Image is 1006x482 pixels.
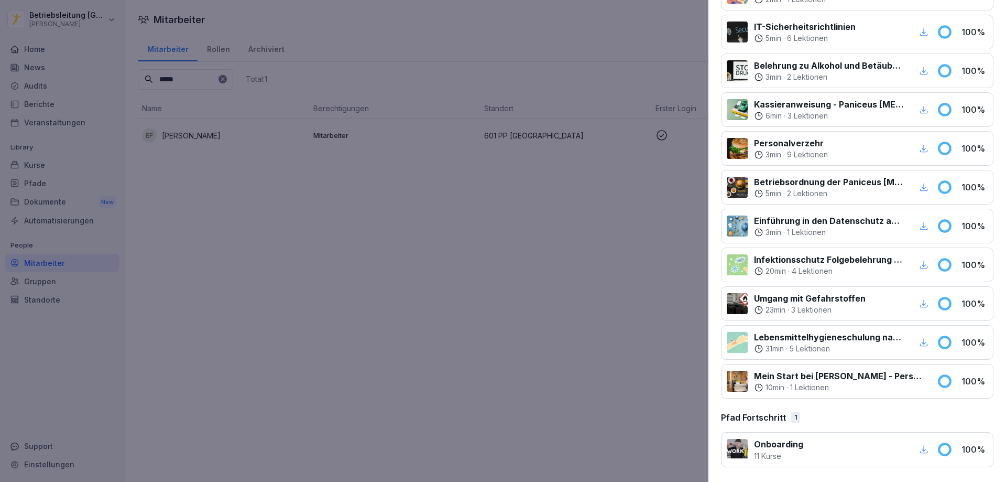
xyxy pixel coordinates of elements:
p: Umgang mit Gefahrstoffen [754,292,866,305]
div: · [754,382,924,393]
p: 100 % [961,103,988,116]
p: Belehrung zu Alkohol und Betäubungsmitteln am Arbeitsplatz [754,59,904,72]
p: 100 % [961,220,988,232]
p: 100 % [961,336,988,349]
p: Kassieranweisung - Paniceus [MEDICAL_DATA] Systemzentrale GmbH [754,98,904,111]
p: 100 % [961,142,988,155]
p: Infektionsschutz Folgebelehrung (nach §43 IfSG) [754,253,904,266]
p: 23 min [766,305,785,315]
p: Einführung in den Datenschutz am Arbeitsplatz nach Art. 13 ff. DSGVO [754,215,904,227]
p: Lebensmittelhygieneschulung nach EU-Verordnung (EG) Nr. 852 / 2004 [754,331,904,344]
div: · [754,266,904,276]
p: 4 Lektionen [792,266,833,276]
div: · [754,33,856,44]
div: · [754,344,904,354]
p: Betriebsordnung der Paniceus [MEDICAL_DATA] Systemzentrale [754,176,904,188]
p: 31 min [766,344,784,354]
p: 3 Lektionen [791,305,832,315]
p: 20 min [766,266,786,276]
p: 3 min [766,227,781,238]
p: 3 Lektionen [788,111,828,121]
p: 2 Lektionen [787,72,827,82]
p: 100 % [961,65,988,77]
p: 9 Lektionen [787,149,828,160]
p: 5 min [766,33,781,44]
p: 11 Kurse [754,451,803,462]
div: 1 [791,412,800,423]
p: 10 min [766,382,784,393]
div: · [754,227,904,238]
p: 1 Lektionen [787,227,826,238]
div: · [754,305,866,315]
p: 2 Lektionen [787,188,827,199]
p: 5 min [766,188,781,199]
p: 3 min [766,72,781,82]
div: · [754,111,904,121]
p: 100 % [961,443,988,456]
div: · [754,72,904,82]
p: IT-Sicherheitsrichtlinien [754,20,856,33]
div: · [754,149,828,160]
p: Onboarding [754,438,803,451]
p: Personalverzehr [754,137,828,149]
p: 6 Lektionen [787,33,828,44]
p: Mein Start bei [PERSON_NAME] - Personalfragebogen [754,370,924,382]
p: Pfad Fortschritt [721,411,786,424]
p: 6 min [766,111,782,121]
p: 100 % [961,297,988,310]
p: 100 % [961,181,988,194]
p: 100 % [961,26,988,38]
p: 5 Lektionen [790,344,830,354]
p: 100 % [961,375,988,388]
div: · [754,188,904,199]
p: 100 % [961,259,988,271]
p: 3 min [766,149,781,160]
p: 1 Lektionen [790,382,829,393]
